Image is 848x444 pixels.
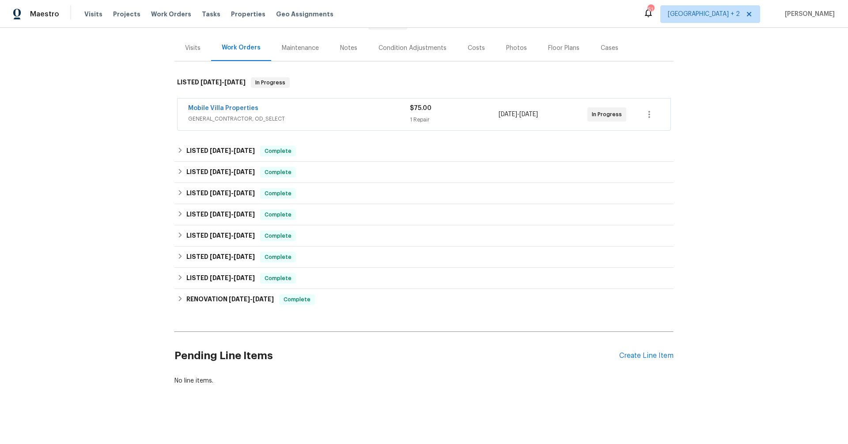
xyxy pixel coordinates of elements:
[280,295,314,304] span: Complete
[186,231,255,241] h6: LISTED
[174,268,674,289] div: LISTED [DATE]-[DATE]Complete
[592,110,625,119] span: In Progress
[234,275,255,281] span: [DATE]
[188,105,258,111] a: Mobile Villa Properties
[174,376,674,385] div: No line items.
[781,10,835,19] span: [PERSON_NAME]
[253,296,274,302] span: [DATE]
[276,10,333,19] span: Geo Assignments
[174,225,674,247] div: LISTED [DATE]-[DATE]Complete
[84,10,102,19] span: Visits
[202,11,220,17] span: Tasks
[252,78,289,87] span: In Progress
[379,44,447,53] div: Condition Adjustments
[410,105,432,111] span: $75.00
[210,254,231,260] span: [DATE]
[261,147,295,156] span: Complete
[210,148,231,154] span: [DATE]
[234,254,255,260] span: [DATE]
[174,68,674,97] div: LISTED [DATE]-[DATE]In Progress
[201,79,222,85] span: [DATE]
[234,169,255,175] span: [DATE]
[174,140,674,162] div: LISTED [DATE]-[DATE]Complete
[185,44,201,53] div: Visits
[186,146,255,156] h6: LISTED
[261,253,295,262] span: Complete
[174,335,619,376] h2: Pending Line Items
[261,231,295,240] span: Complete
[519,111,538,118] span: [DATE]
[499,111,517,118] span: [DATE]
[229,296,250,302] span: [DATE]
[499,110,538,119] span: -
[30,10,59,19] span: Maestro
[601,44,618,53] div: Cases
[468,44,485,53] div: Costs
[186,209,255,220] h6: LISTED
[186,188,255,199] h6: LISTED
[234,148,255,154] span: [DATE]
[210,190,231,196] span: [DATE]
[234,190,255,196] span: [DATE]
[340,44,357,53] div: Notes
[210,148,255,154] span: -
[410,115,499,124] div: 1 Repair
[234,232,255,239] span: [DATE]
[210,211,255,217] span: -
[201,79,246,85] span: -
[174,162,674,183] div: LISTED [DATE]-[DATE]Complete
[234,211,255,217] span: [DATE]
[282,44,319,53] div: Maintenance
[668,10,740,19] span: [GEOGRAPHIC_DATA] + 2
[174,204,674,225] div: LISTED [DATE]-[DATE]Complete
[174,289,674,310] div: RENOVATION [DATE]-[DATE]Complete
[210,232,231,239] span: [DATE]
[210,254,255,260] span: -
[506,44,527,53] div: Photos
[177,77,246,88] h6: LISTED
[647,5,654,14] div: 51
[224,79,246,85] span: [DATE]
[188,114,410,123] span: GENERAL_CONTRACTOR, OD_SELECT
[174,247,674,268] div: LISTED [DATE]-[DATE]Complete
[548,44,579,53] div: Floor Plans
[210,232,255,239] span: -
[222,43,261,52] div: Work Orders
[186,273,255,284] h6: LISTED
[231,10,265,19] span: Properties
[210,275,231,281] span: [DATE]
[210,275,255,281] span: -
[210,169,255,175] span: -
[151,10,191,19] span: Work Orders
[229,296,274,302] span: -
[186,252,255,262] h6: LISTED
[261,210,295,219] span: Complete
[619,352,674,360] div: Create Line Item
[186,294,274,305] h6: RENOVATION
[210,211,231,217] span: [DATE]
[210,169,231,175] span: [DATE]
[261,274,295,283] span: Complete
[113,10,140,19] span: Projects
[261,189,295,198] span: Complete
[174,183,674,204] div: LISTED [DATE]-[DATE]Complete
[261,168,295,177] span: Complete
[210,190,255,196] span: -
[186,167,255,178] h6: LISTED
